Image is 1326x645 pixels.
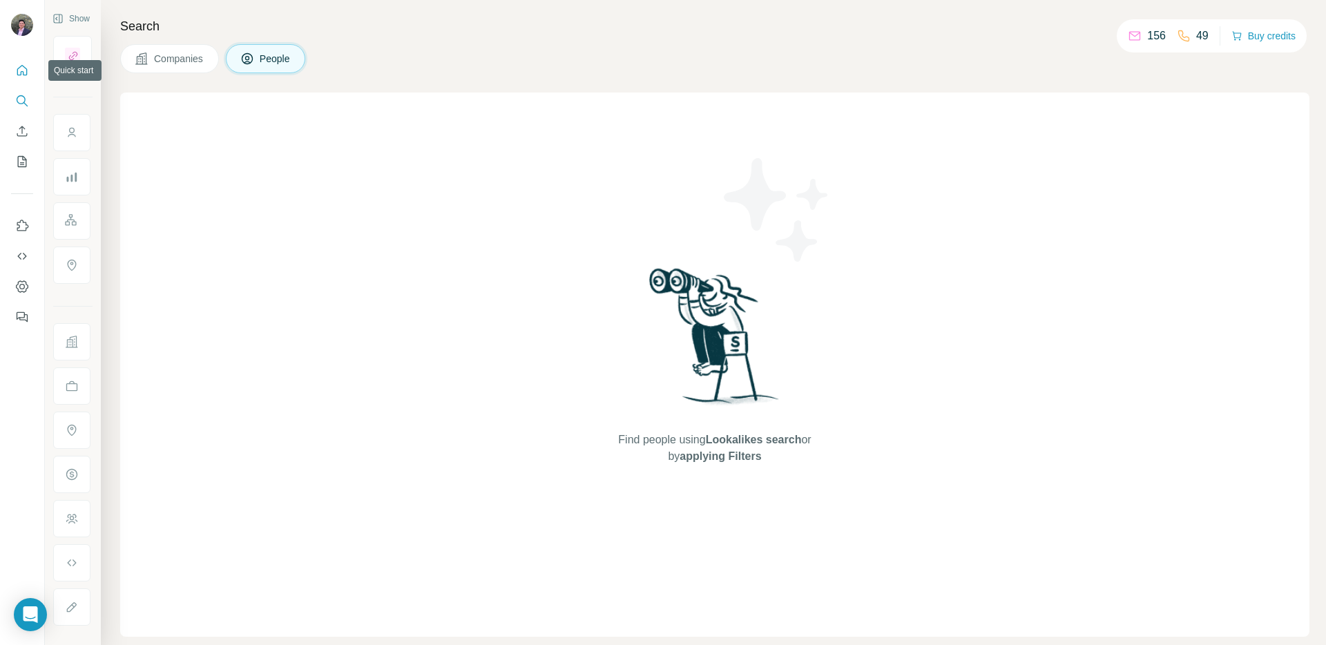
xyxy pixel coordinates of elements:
div: Open Intercom Messenger [14,598,47,631]
button: Search [11,88,33,113]
img: Surfe Illustration - Woman searching with binoculars [643,264,787,418]
button: My lists [11,149,33,174]
img: Surfe Illustration - Stars [715,148,839,272]
span: Find people using or by [604,432,825,465]
span: applying Filters [680,450,761,462]
button: Use Surfe on LinkedIn [11,213,33,238]
button: Show [43,8,99,29]
button: Feedback [11,305,33,329]
button: Quick start [11,58,33,83]
button: Buy credits [1231,26,1296,46]
button: Enrich CSV [11,119,33,144]
p: 49 [1196,28,1209,44]
span: Companies [154,52,204,66]
button: Dashboard [11,274,33,299]
p: 156 [1147,28,1166,44]
h4: Search [120,17,1309,36]
span: People [260,52,291,66]
img: Avatar [11,14,33,36]
span: Lookalikes search [706,434,802,445]
button: Use Surfe API [11,244,33,269]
